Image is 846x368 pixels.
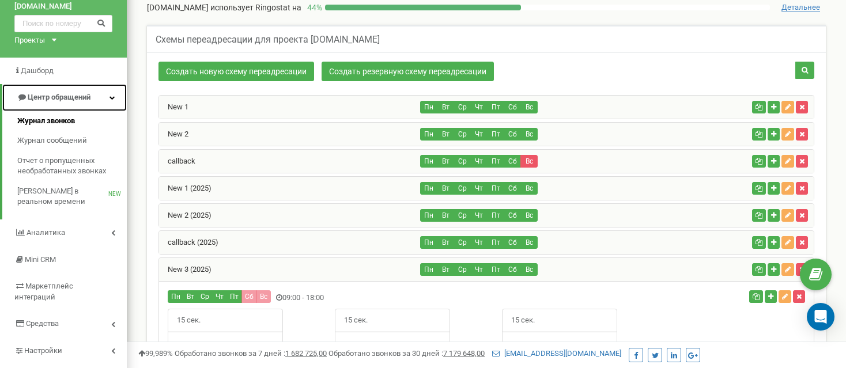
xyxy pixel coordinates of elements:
a: New 2 [159,130,188,138]
span: Обработано звонков за 30 дней : [328,349,485,358]
a: Журнал звонков [17,111,127,131]
span: 15 сек. [503,309,543,332]
button: Сб [504,182,521,195]
button: Ср [454,155,471,168]
a: callback (2025) [159,238,218,246]
span: использует Ringostat на [210,3,301,12]
button: Пт [487,182,504,195]
button: Чт [470,155,488,168]
button: Вс [520,263,538,276]
input: Поиск по номеру [14,15,112,32]
u: 1 682 725,00 [285,349,327,358]
button: Пн [420,209,437,222]
span: Аналитика [27,228,65,237]
span: Обработано звонков за 7 дней : [175,349,327,358]
button: Вт [437,128,454,141]
button: Пт [487,209,504,222]
span: Настройки [24,346,62,355]
button: Чт [470,209,488,222]
span: Маркетплейс интеграций [14,282,73,301]
button: Ср [454,128,471,141]
button: Пн [420,236,437,249]
a: Создать резервную схему переадресации [322,62,494,81]
p: [DOMAIN_NAME] [147,2,301,13]
button: Пт [226,290,242,303]
button: Сб [504,263,521,276]
button: Ср [454,182,471,195]
span: Дашборд [21,66,54,75]
button: Вс [520,101,538,113]
a: New 3 (2025) [159,265,211,274]
button: Пн [420,182,437,195]
button: Пн [420,155,437,168]
button: Ср [454,101,471,113]
button: Пт [487,263,504,276]
div: 09:00 - 18:00 [159,290,595,306]
button: Вс [520,236,538,249]
button: Вс [520,209,538,222]
button: Пт [487,128,504,141]
button: Вт [437,101,454,113]
a: Отчет о пропущенных необработанных звонках [17,151,127,181]
button: Вт [437,236,454,249]
a: callback [159,157,195,165]
button: Вс [520,128,538,141]
button: Чт [470,236,488,249]
span: Средства [26,319,59,328]
h5: Схемы переадресации для проекта [DOMAIN_NAME] [156,35,380,45]
a: Журнал сообщений [17,131,127,151]
button: Пн [420,263,437,276]
span: Журнал звонков [17,116,75,127]
button: Пт [487,236,504,249]
button: Ср [454,263,471,276]
button: Чт [470,128,488,141]
div: Open Intercom Messenger [807,303,834,331]
button: Вт [437,263,454,276]
button: Сб [241,290,257,303]
span: Детальнее [781,3,820,12]
button: Сб [504,128,521,141]
span: 15 сек. [168,309,209,332]
button: Вс [256,290,271,303]
button: Сб [504,101,521,113]
a: Создать новую схему переадресации [158,62,314,81]
button: Вт [437,182,454,195]
button: Пт [487,101,504,113]
button: Сб [504,236,521,249]
button: Ср [454,209,471,222]
button: Поиск схемы переадресации [795,62,814,79]
span: 15 сек. [335,309,376,332]
button: Вт [437,209,454,222]
span: Mini CRM [25,255,56,264]
button: Чт [470,263,488,276]
a: [EMAIL_ADDRESS][DOMAIN_NAME] [492,349,621,358]
u: 7 179 648,00 [443,349,485,358]
a: [DOMAIN_NAME] [14,1,112,12]
button: Сб [504,209,521,222]
button: Пн [420,128,437,141]
button: Ср [197,290,213,303]
div: Проекты [14,35,45,46]
p: 44 % [301,2,325,13]
a: New 1 (2025) [159,184,211,192]
a: New 1 [159,103,188,111]
span: Центр обращений [28,93,90,101]
button: Вт [183,290,198,303]
button: Сб [504,155,521,168]
button: Пт [487,155,504,168]
span: [PERSON_NAME] в реальном времени [17,186,108,207]
span: Отчет о пропущенных необработанных звонках [17,155,121,177]
button: Вс [520,182,538,195]
button: Чт [470,182,488,195]
button: Чт [212,290,227,303]
button: Вс [520,155,538,168]
button: Ср [454,236,471,249]
button: Пн [420,101,437,113]
button: Чт [470,101,488,113]
button: Пн [168,290,184,303]
a: [PERSON_NAME] в реальном времениNEW [17,181,127,212]
span: Журнал сообщений [17,135,87,146]
a: Центр обращений [2,84,127,111]
a: New 2 (2025) [159,211,211,219]
button: Вт [437,155,454,168]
